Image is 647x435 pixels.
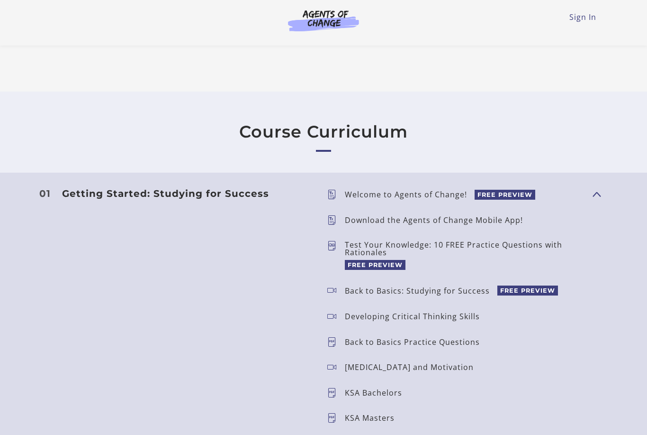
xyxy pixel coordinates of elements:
[345,287,497,295] p: Back to Basics: Studying for Success
[327,239,585,272] a: Test Your Knowledge: 10 FREE Practice Questions with Rationales FREE PREVIEW
[278,9,369,31] img: Agents of Change Logo
[345,313,487,320] p: Developing Critical Thinking Skills
[345,414,402,422] p: KSA Masters
[345,191,475,198] p: Welcome to Agents of Change!
[345,389,410,397] p: KSA Bachelors
[345,216,530,224] p: Download the Agents of Change Mobile App!
[62,188,312,199] h3: Getting Started: Studying for Success
[345,260,405,270] span: FREE PREVIEW
[239,122,408,142] a: Course Curriculum
[345,338,487,346] p: Back to Basics Practice Questions
[497,286,558,296] span: FREE PREVIEW
[327,284,585,297] a: Back to Basics: Studying for Success FREE PREVIEW
[39,189,51,198] span: 01
[569,12,596,22] a: Sign In
[327,188,585,202] a: Welcome to Agents of Change! FREE PREVIEW
[475,190,535,200] span: FREE PREVIEW
[345,241,585,256] p: Test Your Knowledge: 10 FREE Practice Questions with Rationales
[345,363,481,371] p: [MEDICAL_DATA] and Motivation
